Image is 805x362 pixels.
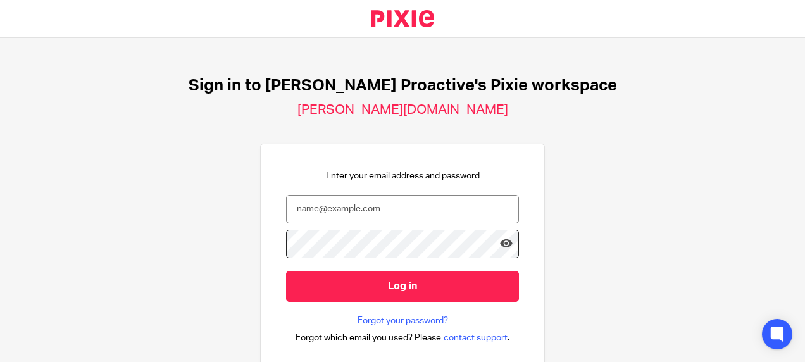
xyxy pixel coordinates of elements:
[358,315,448,327] a: Forgot your password?
[286,271,519,302] input: Log in
[326,170,480,182] p: Enter your email address and password
[296,332,441,344] span: Forgot which email you used? Please
[444,332,508,344] span: contact support
[189,76,617,96] h1: Sign in to [PERSON_NAME] Proactive's Pixie workspace
[286,195,519,223] input: name@example.com
[296,330,510,345] div: .
[297,102,508,118] h2: [PERSON_NAME][DOMAIN_NAME]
